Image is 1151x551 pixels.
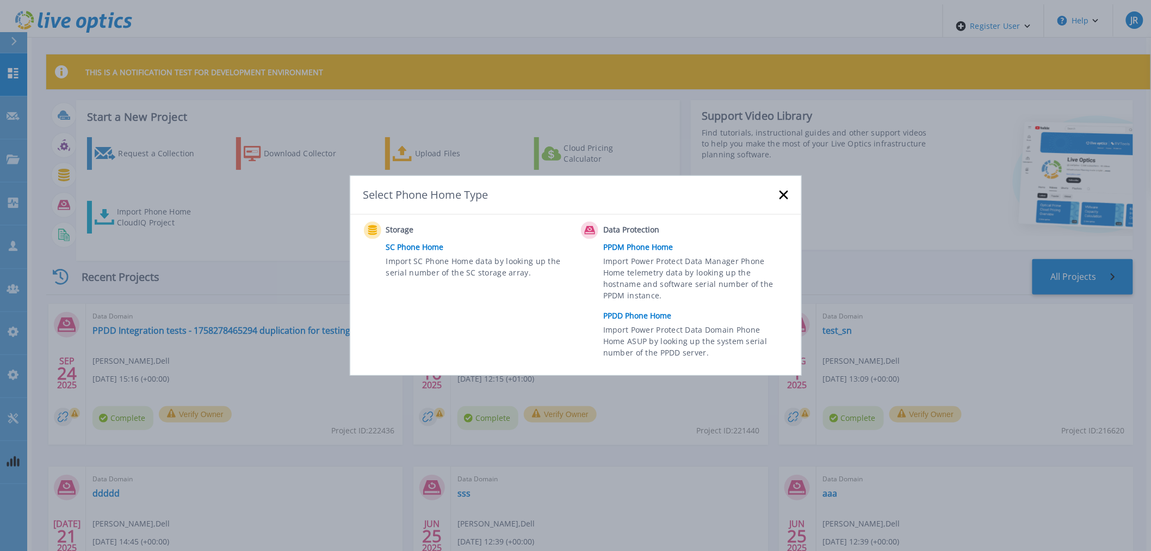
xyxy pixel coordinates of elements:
div: Select Phone Home Type [363,187,490,202]
span: Import Power Protect Data Domain Phone Home ASUP by looking up the system serial number of the PP... [603,324,784,362]
span: Data Protection [603,224,711,237]
a: PPDM Phone Home [603,239,793,255]
span: Import Power Protect Data Manager Phone Home telemetry data by looking up the hostname and softwa... [603,255,784,305]
a: PPDD Phone Home [603,308,793,324]
span: Storage [386,224,494,237]
a: SC Phone Home [386,239,576,255]
span: Import SC Phone Home data by looking up the serial number of the SC storage array. [386,255,567,280]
